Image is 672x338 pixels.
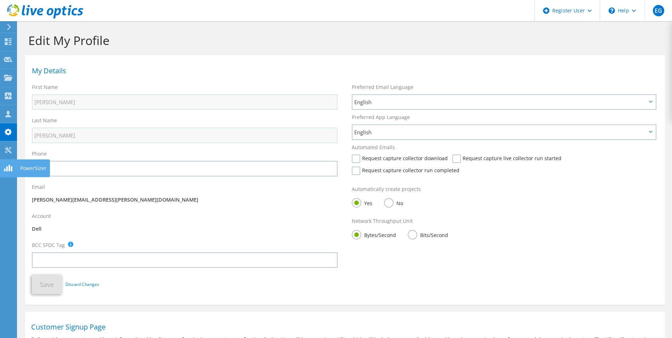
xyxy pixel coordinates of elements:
span: English [354,128,646,136]
svg: \n [609,7,615,14]
label: Email [32,184,45,191]
p: Dell [32,225,338,233]
label: Bits/Second [408,230,448,239]
h1: Edit My Profile [28,33,658,48]
label: Request capture live collector run started [452,154,561,163]
span: English [354,98,646,106]
label: BCC SFDC Tag [32,242,65,249]
label: Phone [32,150,47,157]
label: Network Throughput Unit [352,218,413,225]
h1: Customer Signup Page [31,323,655,331]
label: Request capture collector run completed [352,167,459,175]
label: Yes [352,198,372,207]
button: Save [32,275,62,294]
label: Automatically create projects [352,186,421,193]
label: Account [32,213,51,220]
a: Discard Changes [66,281,99,288]
div: PowerSizer [17,159,50,177]
span: EG [653,5,664,16]
label: Preferred Email Language [352,84,413,91]
h1: My Details [32,67,654,74]
label: First Name [32,84,58,91]
label: Preferred App Language [352,114,410,121]
label: No [384,198,403,207]
label: Last Name [32,117,57,124]
label: Automated Emails [352,144,395,151]
label: Request capture collector download [352,154,448,163]
label: Bytes/Second [352,230,396,239]
p: [PERSON_NAME][EMAIL_ADDRESS][PERSON_NAME][DOMAIN_NAME] [32,196,338,204]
